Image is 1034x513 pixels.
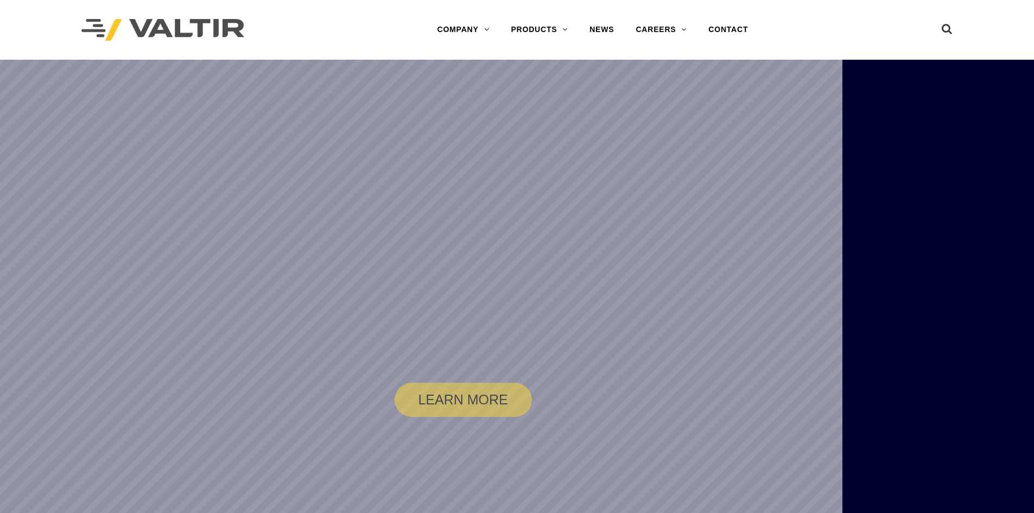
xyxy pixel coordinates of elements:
[625,19,697,41] a: CAREERS
[395,383,532,417] a: LEARN MORE
[426,19,500,41] a: COMPANY
[81,19,244,41] img: Valtir
[500,19,579,41] a: PRODUCTS
[579,19,625,41] a: NEWS
[697,19,759,41] a: CONTACT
